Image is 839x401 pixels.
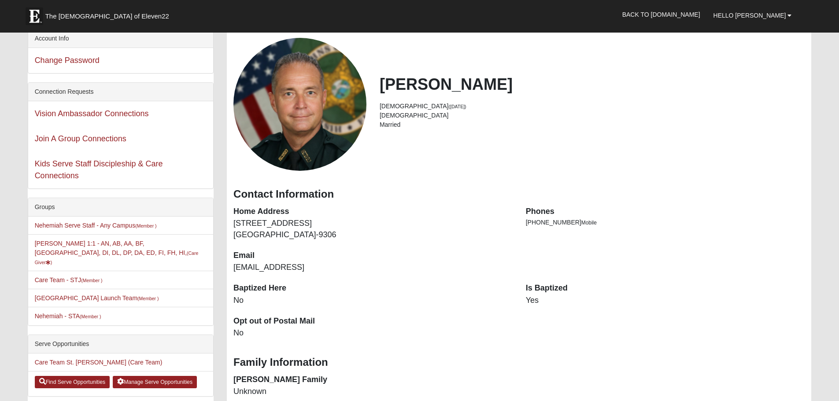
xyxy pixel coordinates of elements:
li: [DEMOGRAPHIC_DATA] [380,102,805,111]
img: Eleven22 logo [26,7,43,25]
dt: Home Address [233,206,513,217]
dt: Opt out of Postal Mail [233,316,513,327]
dd: Yes [526,295,805,306]
div: Groups [28,198,213,217]
a: Find Serve Opportunities [35,376,110,388]
span: Mobile [581,220,597,226]
span: The [DEMOGRAPHIC_DATA] of Eleven22 [45,12,169,21]
a: [GEOGRAPHIC_DATA] Launch Team(Member ) [35,294,159,302]
small: (Member ) [81,278,102,283]
dd: No [233,295,513,306]
a: Manage Serve Opportunities [113,376,197,388]
dd: No [233,327,513,339]
small: ([DATE]) [449,104,466,109]
a: Kids Serve Staff Discipleship & Care Connections [35,159,163,180]
dd: [STREET_ADDRESS] [GEOGRAPHIC_DATA]-9306 [233,218,513,240]
h3: Contact Information [233,188,805,201]
a: View Fullsize Photo [233,38,366,171]
a: Vision Ambassador Connections [35,109,149,118]
dt: Email [233,250,513,261]
dt: Baptized Here [233,283,513,294]
a: Nehemiah Serve Staff - Any Campus(Member ) [35,222,157,229]
small: (Member ) [135,223,156,228]
dt: Phones [526,206,805,217]
small: (Member ) [80,314,101,319]
dt: Is Baptized [526,283,805,294]
span: Hello [PERSON_NAME] [713,12,786,19]
li: Married [380,120,805,129]
div: Connection Requests [28,83,213,101]
a: The [DEMOGRAPHIC_DATA] of Eleven22 [21,3,197,25]
dt: [PERSON_NAME] Family [233,374,513,386]
a: Care Team St. [PERSON_NAME] (Care Team) [35,359,163,366]
h3: Family Information [233,356,805,369]
small: (Member ) [137,296,159,301]
div: Serve Opportunities [28,335,213,353]
li: [PHONE_NUMBER] [526,218,805,227]
a: Nehemiah - STA(Member ) [35,313,101,320]
dd: [EMAIL_ADDRESS] [233,262,513,273]
div: Account Info [28,29,213,48]
a: Back to [DOMAIN_NAME] [616,4,707,26]
li: [DEMOGRAPHIC_DATA] [380,111,805,120]
a: Change Password [35,56,100,65]
a: [PERSON_NAME] 1:1 - AN, AB, AA, BF, [GEOGRAPHIC_DATA], DI, DL, DP, DA, ED, FI, FH, HI,(Care Giver) [35,240,199,265]
dd: Unknown [233,386,513,397]
h2: [PERSON_NAME] [380,75,805,94]
a: Join A Group Connections [35,134,126,143]
a: Care Team - STJ(Member ) [35,276,103,283]
a: Hello [PERSON_NAME] [707,4,798,26]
